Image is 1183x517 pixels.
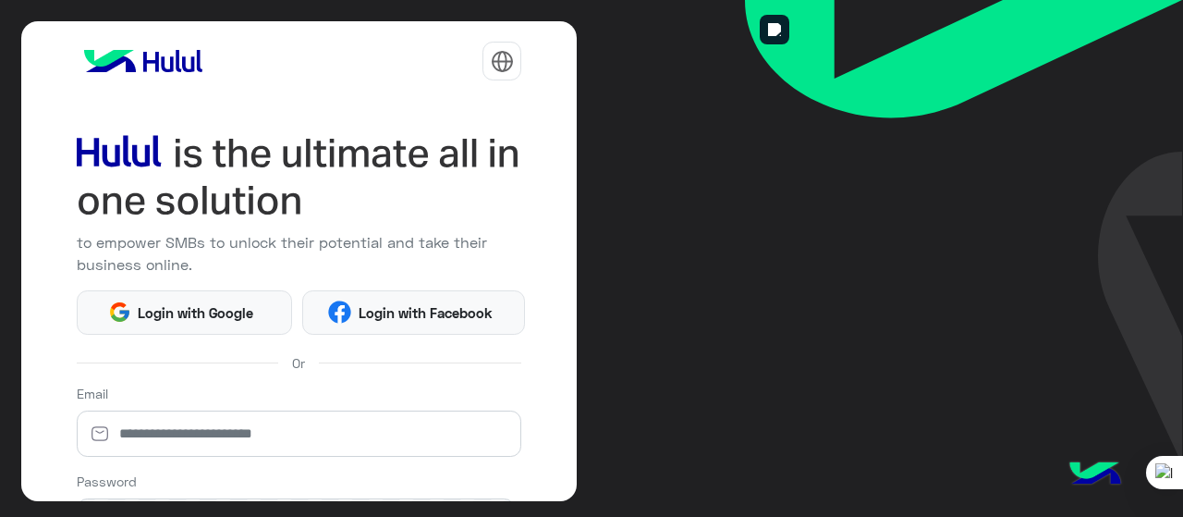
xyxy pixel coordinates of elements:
button: Login with Google [77,290,292,335]
img: hululLoginTitle_EN.svg [77,129,522,225]
button: Login with Facebook [302,290,525,335]
p: to empower SMBs to unlock their potential and take their business online. [77,231,522,277]
span: Login with Google [131,302,261,324]
img: hulul-logo.png [1063,443,1128,508]
span: Or [292,353,305,373]
img: email [77,425,123,443]
img: Google [108,301,131,324]
label: Email [77,384,108,403]
label: Password [77,472,137,491]
img: logo [77,43,210,80]
img: tab [491,50,514,73]
span: Login with Facebook [351,302,499,324]
img: Facebook [328,301,351,324]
